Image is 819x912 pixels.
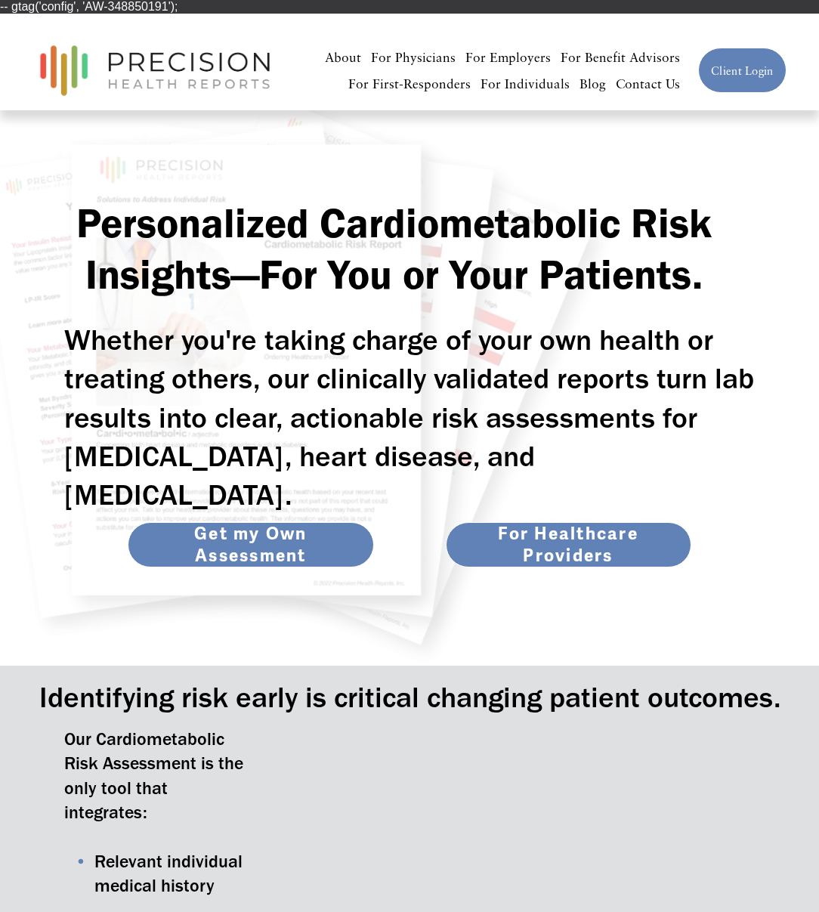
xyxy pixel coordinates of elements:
[446,522,691,567] a: For Healthcare Providers
[579,70,606,97] a: Blog
[616,70,680,97] a: Contact Us
[325,45,361,71] a: About
[698,48,787,94] a: Client Login
[128,522,373,567] a: Get my Own Assessment
[76,198,722,299] strong: Personalized Cardiometabolic Risk Insights—For You or Your Patients.
[348,70,471,97] a: For First-Responders
[561,45,680,71] a: For Benefit Advisors
[32,39,277,103] img: Precision Health Reports
[371,45,456,71] a: For Physicians
[94,850,247,897] span: Relevant individual medical history
[743,839,819,912] iframe: Chat Widget
[39,679,780,715] span: Identifying risk early is critical changing patient outcomes.
[465,45,551,71] a: For Employers
[64,320,754,514] h2: Whether you're taking charge of your own health or treating others, our clinically validated repo...
[64,728,248,824] span: Our Cardiometabolic Risk Assessment is the only tool that integrates:
[481,70,570,97] a: For Individuals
